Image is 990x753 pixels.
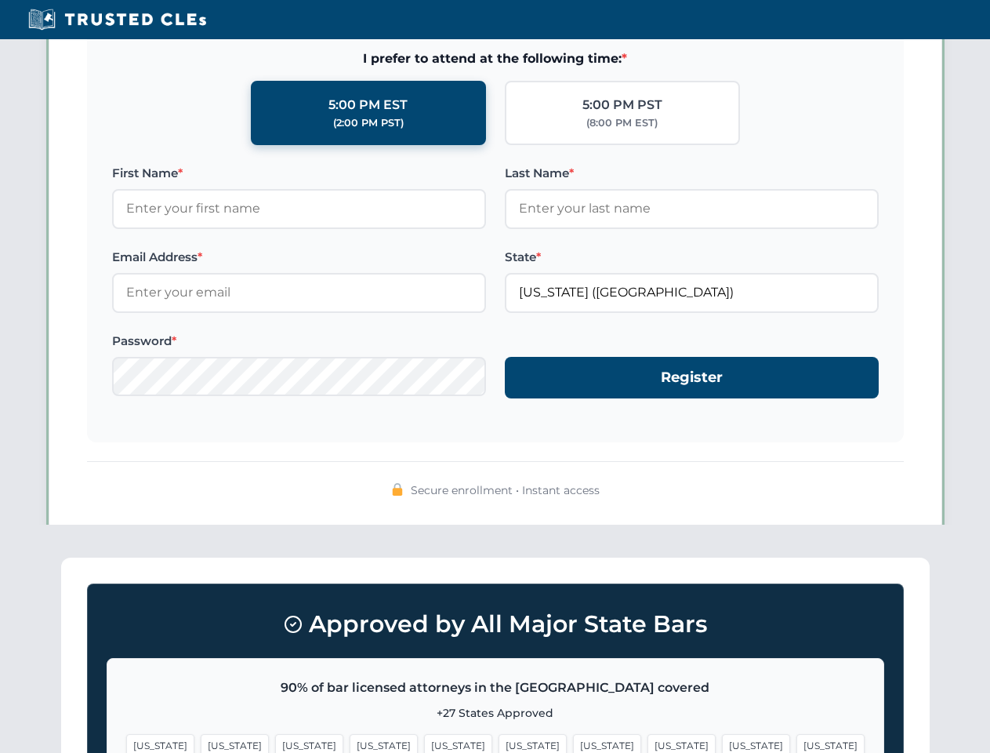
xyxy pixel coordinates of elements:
[112,332,486,351] label: Password
[112,164,486,183] label: First Name
[505,357,879,398] button: Register
[333,115,404,131] div: (2:00 PM PST)
[582,95,662,115] div: 5:00 PM PST
[505,189,879,228] input: Enter your last name
[391,483,404,496] img: 🔒
[112,49,879,69] span: I prefer to attend at the following time:
[126,678,865,698] p: 90% of bar licensed attorneys in the [GEOGRAPHIC_DATA] covered
[328,95,408,115] div: 5:00 PM EST
[107,603,884,646] h3: Approved by All Major State Bars
[505,273,879,312] input: Florida (FL)
[112,248,486,267] label: Email Address
[126,704,865,722] p: +27 States Approved
[112,189,486,228] input: Enter your first name
[505,248,879,267] label: State
[505,164,879,183] label: Last Name
[411,482,600,499] span: Secure enrollment • Instant access
[586,115,658,131] div: (8:00 PM EST)
[112,273,486,312] input: Enter your email
[24,8,211,31] img: Trusted CLEs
